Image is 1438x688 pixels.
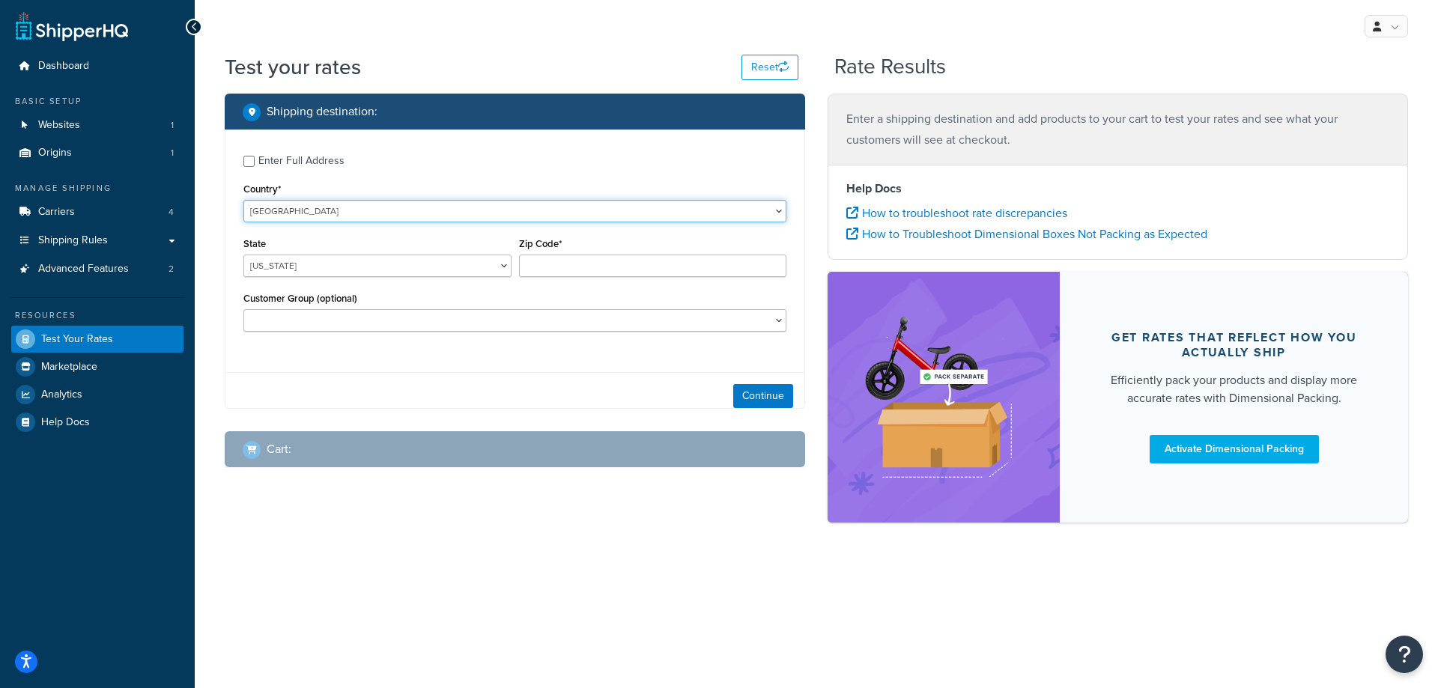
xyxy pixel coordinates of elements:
[258,150,345,171] div: Enter Full Address
[243,293,357,304] label: Customer Group (optional)
[11,198,183,226] a: Carriers4
[11,409,183,436] a: Help Docs
[846,225,1207,243] a: How to Troubleshoot Dimensional Boxes Not Packing as Expected
[11,95,183,108] div: Basic Setup
[11,381,183,408] a: Analytics
[846,204,1067,222] a: How to troubleshoot rate discrepancies
[846,180,1389,198] h4: Help Docs
[41,361,97,374] span: Marketplace
[11,112,183,139] li: Websites
[41,333,113,346] span: Test Your Rates
[11,227,183,255] a: Shipping Rules
[11,353,183,380] a: Marketplace
[11,139,183,167] a: Origins1
[1096,371,1372,407] div: Efficiently pack your products and display more accurate rates with Dimensional Packing.
[243,183,281,195] label: Country*
[38,263,129,275] span: Advanced Features
[834,55,946,79] h2: Rate Results
[171,147,174,159] span: 1
[11,255,183,283] li: Advanced Features
[11,326,183,353] a: Test Your Rates
[38,147,72,159] span: Origins
[225,52,361,82] h1: Test your rates
[41,416,90,429] span: Help Docs
[519,238,562,249] label: Zip Code*
[169,263,174,275] span: 2
[1386,636,1423,673] button: Open Resource Center
[41,389,82,401] span: Analytics
[171,119,174,132] span: 1
[850,294,1037,499] img: feature-image-dim-d40ad3071a2b3c8e08177464837368e35600d3c5e73b18a22c1e4bb210dc32ac.png
[11,182,183,195] div: Manage Shipping
[11,139,183,167] li: Origins
[11,255,183,283] a: Advanced Features2
[38,60,89,73] span: Dashboard
[11,52,183,80] a: Dashboard
[11,112,183,139] a: Websites1
[733,384,793,408] button: Continue
[11,198,183,226] li: Carriers
[1150,435,1319,463] a: Activate Dimensional Packing
[243,238,266,249] label: State
[846,109,1389,150] p: Enter a shipping destination and add products to your cart to test your rates and see what your c...
[11,309,183,322] div: Resources
[169,206,174,219] span: 4
[38,119,80,132] span: Websites
[38,234,108,247] span: Shipping Rules
[267,105,377,118] h2: Shipping destination :
[38,206,75,219] span: Carriers
[1096,330,1372,360] div: Get rates that reflect how you actually ship
[741,55,798,80] button: Reset
[243,156,255,167] input: Enter Full Address
[267,442,291,456] h2: Cart :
